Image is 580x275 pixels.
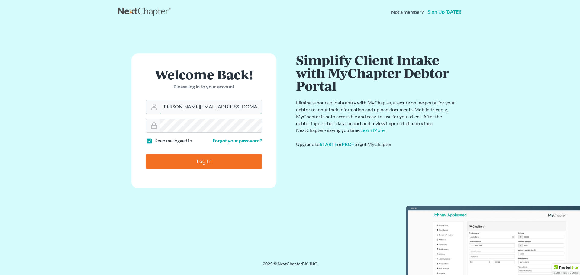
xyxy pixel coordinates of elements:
a: Learn More [360,127,385,133]
label: Keep me logged in [154,137,192,144]
input: Log In [146,154,262,169]
a: PRO+ [342,141,354,147]
div: TrustedSite Certified [552,264,580,275]
h1: Welcome Back! [146,68,262,81]
strong: Not a member? [391,9,424,16]
h1: Simplify Client Intake with MyChapter Debtor Portal [296,53,456,92]
a: Forgot your password? [213,138,262,143]
div: 2025 © NextChapterBK, INC [118,261,462,272]
a: START+ [320,141,337,147]
p: Please log in to your account [146,83,262,90]
div: Upgrade to or to get MyChapter [296,141,456,148]
a: Sign up [DATE]! [426,10,462,14]
p: Eliminate hours of data entry with MyChapter, a secure online portal for your debtor to input the... [296,99,456,134]
input: Email Address [160,100,262,114]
